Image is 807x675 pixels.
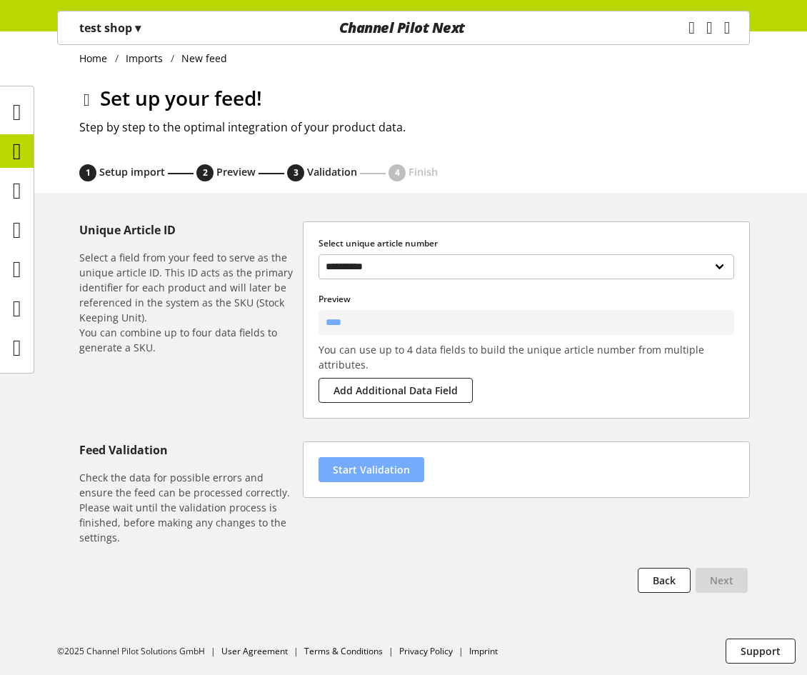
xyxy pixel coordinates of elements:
[57,11,750,45] nav: main navigation
[333,462,410,477] span: Start Validation
[79,51,115,66] a: Home
[334,383,458,398] span: Add Additional Data Field
[221,645,288,657] a: User Agreement
[399,645,453,657] a: Privacy Policy
[319,293,351,305] span: Preview
[696,568,748,593] button: Next
[79,221,297,239] h5: Unique Article ID
[79,470,297,545] h6: Check the data for possible errors and ensure the feed can be processed correctly. Please wait un...
[638,568,691,593] button: Back
[726,639,796,664] button: Support
[79,119,750,136] h2: Step by step to the optimal integration of your product data.
[710,573,733,588] span: Next
[57,645,221,658] li: ©2025 Channel Pilot Solutions GmbH
[319,342,734,372] p: You can use up to 4 data fields to build the unique article number from multiple attributes.
[469,645,498,657] a: Imprint
[79,19,141,36] p: test shop
[119,51,171,66] a: Imports
[79,441,297,459] h5: Feed Validation
[304,645,383,657] a: Terms & Conditions
[99,165,165,179] span: Setup import
[653,573,676,588] span: Back
[319,457,424,482] button: Start Validation
[395,166,400,179] span: 4
[408,165,438,179] span: Finish
[319,237,438,249] span: Select unique article number
[203,166,208,179] span: 2
[741,644,781,659] span: Support
[216,165,256,179] span: Preview
[319,378,473,403] button: Add Additional Data Field
[79,250,297,355] h6: Select a field from your feed to serve as the unique article ID. This ID acts as the primary iden...
[294,166,299,179] span: 3
[307,165,357,179] span: Validation
[100,84,262,111] span: Set up your feed!
[86,166,91,179] span: 1
[135,20,141,36] span: ▾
